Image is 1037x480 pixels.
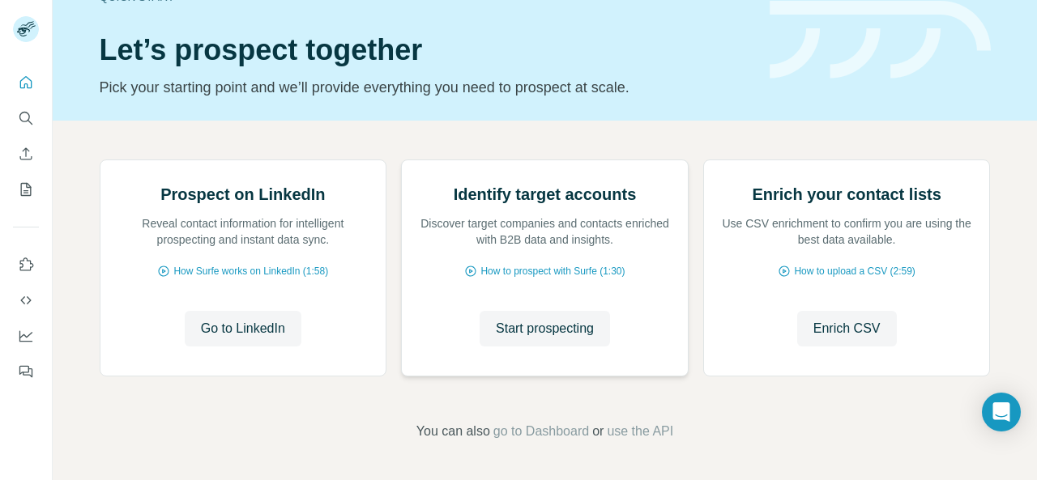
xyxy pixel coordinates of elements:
button: Enrich CSV [13,139,39,168]
span: How to upload a CSV (2:59) [794,264,915,278]
button: use the API [607,422,673,441]
button: Quick start [13,68,39,97]
button: Search [13,104,39,133]
span: Enrich CSV [813,319,881,338]
span: How to prospect with Surfe (1:30) [480,264,625,278]
button: go to Dashboard [493,422,589,441]
button: Start prospecting [480,311,610,346]
button: Enrich CSV [797,311,897,346]
button: Go to LinkedIn [185,311,301,346]
div: Open Intercom Messenger [982,393,1021,431]
span: How Surfe works on LinkedIn (1:58) [173,264,328,278]
span: You can also [416,422,490,441]
p: Pick your starting point and we’ll provide everything you need to prospect at scale. [100,76,750,99]
button: Use Surfe on LinkedIn [13,250,39,279]
button: Dashboard [13,321,39,350]
button: My lists [13,175,39,204]
p: Discover target companies and contacts enriched with B2B data and insights. [418,215,672,248]
span: Go to LinkedIn [201,319,285,338]
button: Use Surfe API [13,286,39,315]
img: banner [770,1,991,79]
span: Start prospecting [496,319,594,338]
span: or [592,422,604,441]
h2: Enrich your contact lists [752,183,941,206]
button: Feedback [13,357,39,386]
h1: Let’s prospect together [100,34,750,66]
p: Reveal contact information for intelligent prospecting and instant data sync. [117,215,370,248]
h2: Identify target accounts [454,183,637,206]
p: Use CSV enrichment to confirm you are using the best data available. [720,215,974,248]
h2: Prospect on LinkedIn [160,183,325,206]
